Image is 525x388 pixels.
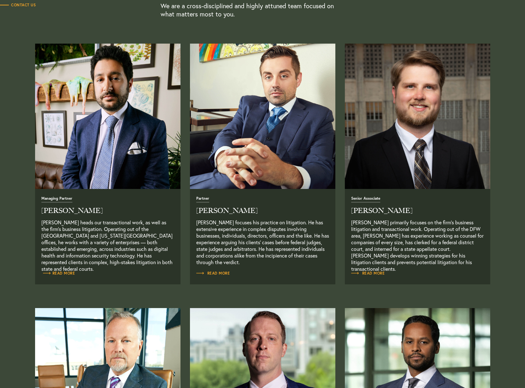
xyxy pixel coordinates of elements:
[196,196,329,265] a: Read Full Bio
[351,271,385,275] span: Read More
[351,196,484,265] a: Read Full Bio
[345,44,490,189] a: Read Full Bio
[35,44,180,189] a: Read Full Bio
[196,271,230,275] span: Read More
[196,270,230,276] a: Read Full Bio
[41,270,75,276] a: Read Full Bio
[351,197,380,203] span: Senior Associate
[345,44,490,189] img: AC-Headshot-4462.jpg
[41,197,72,203] span: Managing Partner
[196,197,209,203] span: Partner
[41,219,174,265] p: [PERSON_NAME] heads our transactional work, as well as the firm’s business litigation. Operating ...
[351,207,484,214] h2: [PERSON_NAME]
[351,270,385,276] a: Read Full Bio
[161,2,337,18] p: We are a cross-disciplined and highly attuned team focused on what matters most to you.
[190,44,335,189] a: Read Full Bio
[41,207,174,214] h2: [PERSON_NAME]
[190,44,335,189] img: alex_conant.jpg
[41,196,174,265] a: Read Full Bio
[196,219,329,265] p: [PERSON_NAME] focuses his practice on litigation. He has extensive experience in complex disputes...
[351,219,484,265] p: [PERSON_NAME] primarily focuses on the firm’s business litigation and transactional work. Operati...
[196,207,329,214] h2: [PERSON_NAME]
[41,271,75,275] span: Read More
[35,44,180,189] img: neema_amini-4.jpg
